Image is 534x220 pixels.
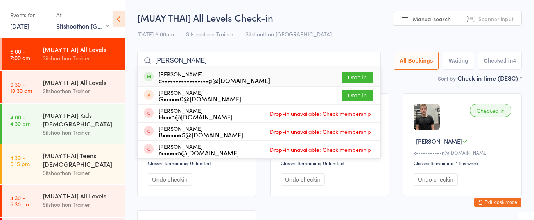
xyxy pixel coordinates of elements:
button: All Bookings [394,52,439,70]
div: r••••••o@[DOMAIN_NAME] [159,150,239,156]
div: [PERSON_NAME] [159,143,239,156]
h2: [MUAY THAI] All Levels Check-in [137,11,522,24]
button: Drop in [342,72,373,83]
a: 4:30 -5:15 pm[MUAY THAI] Teens [DEMOGRAPHIC_DATA]Sitshoothon Trainer [2,144,125,184]
span: Drop-in unavailable: Check membership [268,108,373,119]
span: Sitshoothon [GEOGRAPHIC_DATA] [245,30,332,38]
a: [DATE] [10,22,29,30]
span: [PERSON_NAME] [416,137,462,145]
div: Sitshoothon Trainer [43,128,118,137]
div: [PERSON_NAME] [159,125,243,138]
span: Manual search [413,15,451,23]
span: [DATE] 6:00am [137,30,174,38]
button: Undo checkin [148,173,192,186]
a: 4:00 -4:30 pm[MUAY THAI] Kids [DEMOGRAPHIC_DATA]Sitshoothon Trainer [2,104,125,144]
div: Sitshoothon Trainer [43,168,118,177]
div: Check in time (DESC) [457,74,522,82]
div: [PERSON_NAME] [159,89,241,102]
div: c•••••••••••••••••g@[DOMAIN_NAME] [159,77,270,83]
div: [PERSON_NAME] [159,71,270,83]
time: 6:00 - 7:00 am [10,48,30,61]
div: [MUAY THAI] All Levels [43,78,118,87]
div: 4 [513,58,516,64]
time: 4:30 - 5:15 pm [10,154,30,167]
span: Drop-in unavailable: Check membership [268,144,373,155]
div: [PERSON_NAME] [159,107,233,120]
span: Sitshoothon Trainer [186,30,233,38]
time: 4:30 - 5:30 pm [10,195,30,207]
a: 4:30 -5:30 pm[MUAY THAI] All LevelsSitshoothon Trainer [2,185,125,217]
time: 9:30 - 10:30 am [10,81,32,94]
div: [MUAY THAI] All Levels [43,191,118,200]
button: Undo checkin [281,173,325,186]
button: Drop in [342,90,373,101]
div: Classes Remaining: 1 this week [414,160,514,166]
a: 9:30 -10:30 am[MUAY THAI] All LevelsSitshoothon Trainer [2,71,125,103]
div: Classes Remaining: Unlimited [148,160,248,166]
button: Undo checkin [414,173,458,186]
span: Drop-in unavailable: Check membership [268,126,373,137]
span: Scanner input [478,15,514,23]
div: Sitshoothon [GEOGRAPHIC_DATA] [56,22,109,30]
div: H•••n@[DOMAIN_NAME] [159,114,233,120]
div: At [56,9,109,22]
button: Waiting [443,52,474,70]
div: Classes Remaining: Unlimited [281,160,381,166]
div: [MUAY THAI] All Levels [43,45,118,54]
div: Sitshoothon Trainer [43,200,118,209]
input: Search [137,52,381,70]
div: Sitshoothon Trainer [43,87,118,96]
div: [MUAY THAI] Kids [DEMOGRAPHIC_DATA] [43,111,118,128]
a: 6:00 -7:00 am[MUAY THAI] All LevelsSitshoothon Trainer [2,38,125,70]
div: [MUAY THAI] Teens [DEMOGRAPHIC_DATA] [43,151,118,168]
div: Sitshoothon Trainer [43,54,118,63]
button: Checked in4 [478,52,522,70]
img: image1726602805.png [414,104,440,130]
label: Sort by [438,74,456,82]
div: B•••••••5@[DOMAIN_NAME] [159,132,243,138]
button: Exit kiosk mode [474,198,521,207]
time: 4:00 - 4:30 pm [10,114,30,126]
div: x•••••••••••n@[DOMAIN_NAME] [414,149,514,156]
div: G••••••0@[DOMAIN_NAME] [159,96,241,102]
div: Checked in [470,104,511,117]
div: Events for [10,9,48,22]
